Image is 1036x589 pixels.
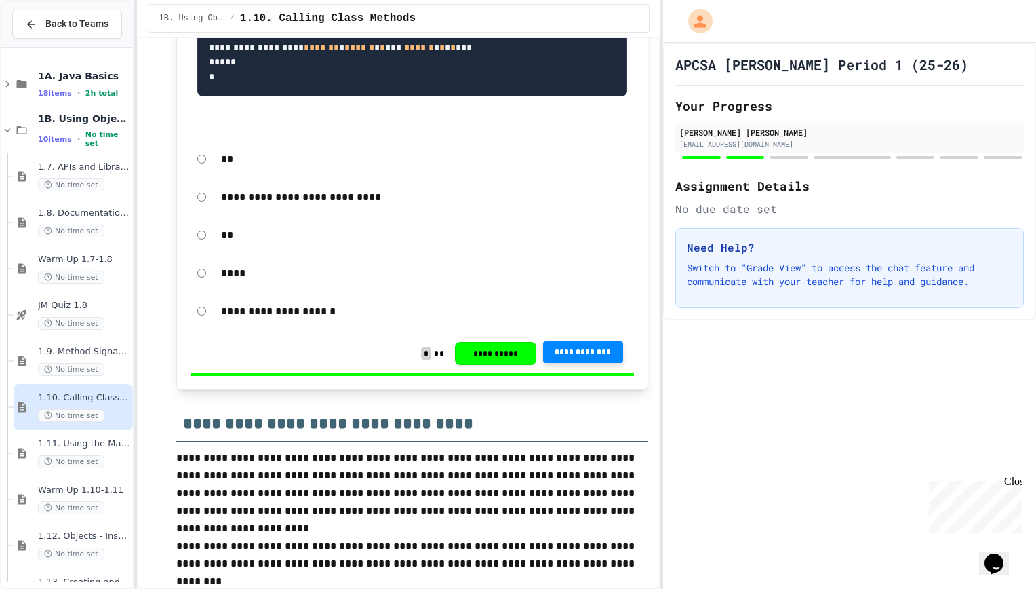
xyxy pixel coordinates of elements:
[77,88,80,98] span: •
[159,13,224,24] span: 1B. Using Objects
[77,134,80,145] span: •
[38,225,104,237] span: No time set
[38,346,130,358] span: 1.9. Method Signatures
[38,271,104,284] span: No time set
[230,13,235,24] span: /
[38,548,104,560] span: No time set
[979,535,1022,575] iframe: chat widget
[38,577,130,588] span: 1.13. Creating and Initializing Objects: Constructors
[240,10,416,26] span: 1.10. Calling Class Methods
[85,89,119,98] span: 2h total
[38,484,130,496] span: Warm Up 1.10-1.11
[5,5,94,86] div: Chat with us now!Close
[675,55,968,74] h1: APCSA [PERSON_NAME] Period 1 (25-26)
[923,476,1022,533] iframe: chat widget
[38,501,104,514] span: No time set
[38,208,130,219] span: 1.8. Documentation with Comments and Preconditions
[679,126,1020,138] div: [PERSON_NAME] [PERSON_NAME]
[38,161,130,173] span: 1.7. APIs and Libraries
[38,135,72,144] span: 10 items
[675,201,1024,217] div: No due date set
[38,70,130,82] span: 1A. Java Basics
[38,409,104,422] span: No time set
[38,392,130,404] span: 1.10. Calling Class Methods
[679,139,1020,149] div: [EMAIL_ADDRESS][DOMAIN_NAME]
[38,438,130,450] span: 1.11. Using the Math Class
[687,240,1012,256] h3: Need Help?
[38,113,130,125] span: 1B. Using Objects
[675,96,1024,115] h2: Your Progress
[38,254,130,265] span: Warm Up 1.7-1.8
[675,176,1024,195] h2: Assignment Details
[38,317,104,330] span: No time set
[38,89,72,98] span: 18 items
[38,531,130,542] span: 1.12. Objects - Instances of Classes
[45,17,108,31] span: Back to Teams
[38,363,104,376] span: No time set
[687,261,1012,288] p: Switch to "Grade View" to access the chat feature and communicate with your teacher for help and ...
[674,5,716,37] div: My Account
[38,455,104,468] span: No time set
[85,130,130,148] span: No time set
[38,300,130,311] span: JM Quiz 1.8
[38,178,104,191] span: No time set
